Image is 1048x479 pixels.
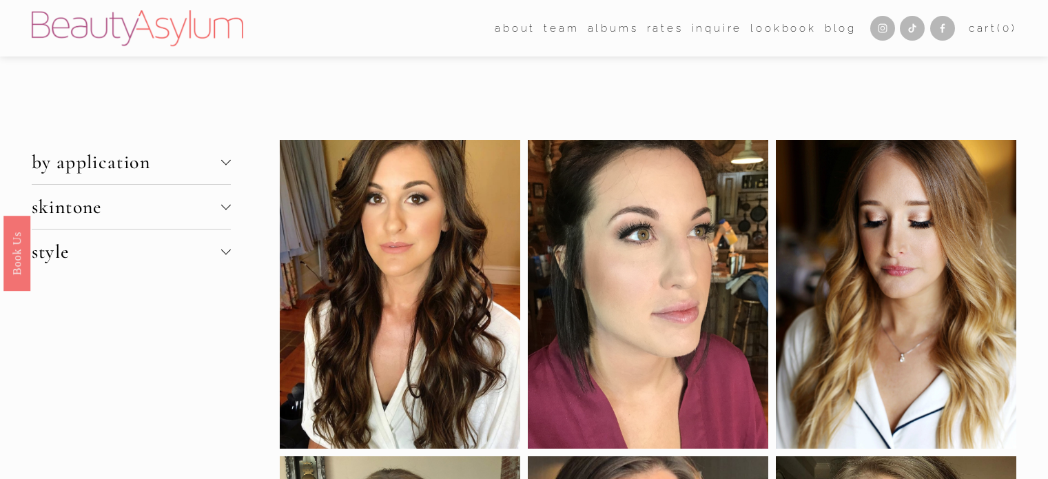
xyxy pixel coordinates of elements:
[997,22,1016,34] span: ( )
[1003,22,1011,34] span: 0
[32,10,243,46] img: Beauty Asylum | Bridal Hair &amp; Makeup Charlotte &amp; Atlanta
[900,16,925,41] a: TikTok
[32,150,221,174] span: by application
[870,16,895,41] a: Instagram
[825,18,856,39] a: Blog
[969,19,1017,38] a: 0 items in cart
[32,230,231,274] button: style
[32,140,231,184] button: by application
[32,240,221,263] span: style
[588,18,639,39] a: albums
[32,185,231,229] button: skintone
[495,19,535,38] span: about
[495,18,535,39] a: folder dropdown
[647,18,684,39] a: Rates
[32,195,221,218] span: skintone
[544,18,579,39] a: folder dropdown
[544,19,579,38] span: team
[930,16,955,41] a: Facebook
[692,18,743,39] a: Inquire
[750,18,816,39] a: Lookbook
[3,215,30,290] a: Book Us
